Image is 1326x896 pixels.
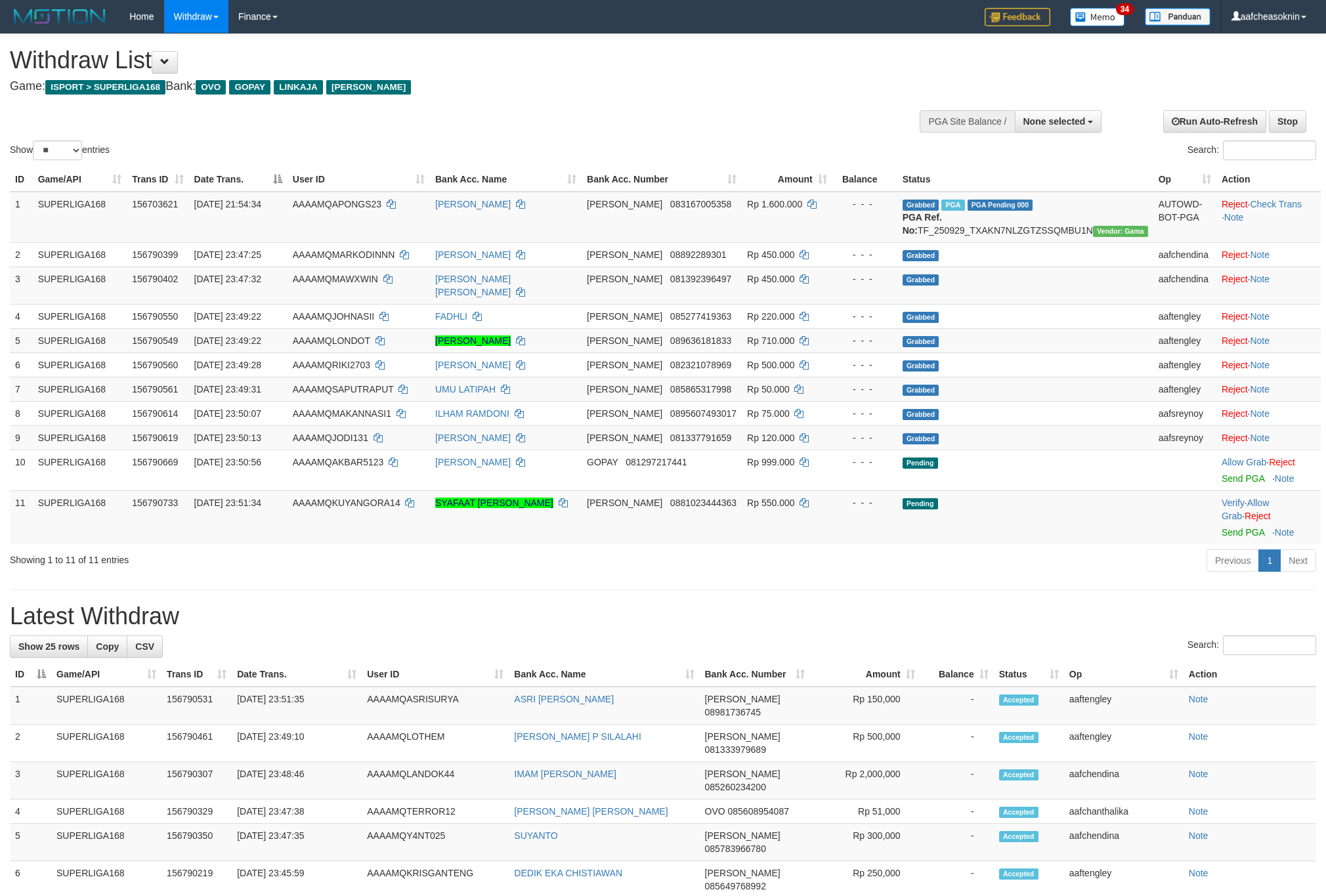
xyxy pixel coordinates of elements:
[1189,830,1208,841] a: Note
[196,80,226,95] span: OVO
[10,548,543,566] div: Showing 1 to 11 of 11 entries
[1216,167,1321,192] th: Action
[10,328,33,352] td: 5
[293,311,374,322] span: AAAAMQJOHNASII
[1153,192,1216,243] td: AUTOWD-BOT-PGA
[51,762,161,800] td: SUPERLIGA168
[1222,335,1248,346] a: Reject
[838,272,892,286] div: - - -
[705,694,781,704] span: [PERSON_NAME]
[10,267,33,304] td: 3
[293,249,395,260] span: AAAAMQMARKODINNN
[747,274,794,284] span: Rp 450.000
[194,360,261,370] span: [DATE] 23:49:28
[1216,267,1321,304] td: ·
[587,311,662,322] span: [PERSON_NAME]
[51,824,161,861] td: SUPERLIGA168
[1116,3,1134,15] span: 34
[509,662,699,687] th: Bank Acc. Name: activate to sort column ascending
[33,425,127,450] td: SUPERLIGA168
[1187,635,1316,655] label: Search:
[1250,274,1270,284] a: Note
[1222,311,1248,322] a: Reject
[1258,549,1281,572] a: 1
[1223,635,1316,655] input: Search:
[1064,662,1184,687] th: Op: activate to sort column ascending
[1222,498,1269,521] span: ·
[1189,731,1208,742] a: Note
[999,694,1038,706] span: Accepted
[705,731,781,742] span: [PERSON_NAME]
[435,498,553,508] a: SYAFAAT [PERSON_NAME]
[1184,662,1316,687] th: Action
[10,762,51,800] td: 3
[1070,8,1125,26] img: Button%20Memo.svg
[362,762,509,800] td: AAAAMQLANDOK44
[1222,498,1245,508] a: Verify
[194,199,261,209] span: [DATE] 21:54:34
[1269,457,1295,467] a: Reject
[920,662,994,687] th: Balance: activate to sort column ascending
[362,725,509,762] td: AAAAMQLOTHEM
[1222,249,1248,260] a: Reject
[189,167,288,192] th: Date Trans.: activate to sort column descending
[670,433,731,443] span: Copy 081337791659 to clipboard
[132,249,178,260] span: 156790399
[293,274,378,284] span: AAAAMQMAWXWIN
[903,274,939,286] span: Grabbed
[33,377,127,401] td: SUPERLIGA168
[587,408,662,419] span: [PERSON_NAME]
[33,242,127,267] td: SUPERLIGA168
[232,725,362,762] td: [DATE] 23:49:10
[920,824,994,861] td: -
[1064,687,1184,725] td: aaftengley
[10,167,33,192] th: ID
[1153,377,1216,401] td: aaftengley
[33,328,127,352] td: SUPERLIGA168
[33,167,127,192] th: Game/API: activate to sort column ascending
[903,433,939,444] span: Grabbed
[670,199,731,209] span: Copy 083167005358 to clipboard
[1153,425,1216,450] td: aafsreynoy
[194,457,261,467] span: [DATE] 23:50:56
[161,824,232,861] td: 156790350
[1207,549,1259,572] a: Previous
[10,304,33,328] td: 4
[1250,433,1270,443] a: Note
[1189,769,1208,779] a: Note
[587,384,662,395] span: [PERSON_NAME]
[1224,212,1244,223] a: Note
[293,498,400,508] span: AAAAMQKUYANGORA14
[194,433,261,443] span: [DATE] 23:50:13
[903,312,939,323] span: Grabbed
[1153,167,1216,192] th: Op: activate to sort column ascending
[999,831,1038,842] span: Accepted
[1222,457,1266,467] a: Allow Grab
[903,498,938,509] span: Pending
[161,725,232,762] td: 156790461
[33,450,127,490] td: SUPERLIGA168
[232,762,362,800] td: [DATE] 23:48:46
[1245,511,1271,521] a: Reject
[810,824,920,861] td: Rp 300,000
[435,274,511,297] a: [PERSON_NAME] [PERSON_NAME]
[51,687,161,725] td: SUPERLIGA168
[10,490,33,544] td: 11
[587,498,662,508] span: [PERSON_NAME]
[1222,360,1248,370] a: Reject
[1216,401,1321,425] td: ·
[747,384,790,395] span: Rp 50.000
[1222,473,1264,484] a: Send PGA
[670,274,731,284] span: Copy 081392396497 to clipboard
[920,800,994,824] td: -
[51,725,161,762] td: SUPERLIGA168
[132,408,178,419] span: 156790614
[587,335,662,346] span: [PERSON_NAME]
[903,360,939,372] span: Grabbed
[747,498,794,508] span: Rp 550.000
[810,725,920,762] td: Rp 500,000
[1064,725,1184,762] td: aaftengley
[705,830,781,841] span: [PERSON_NAME]
[10,242,33,267] td: 2
[435,249,511,260] a: [PERSON_NAME]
